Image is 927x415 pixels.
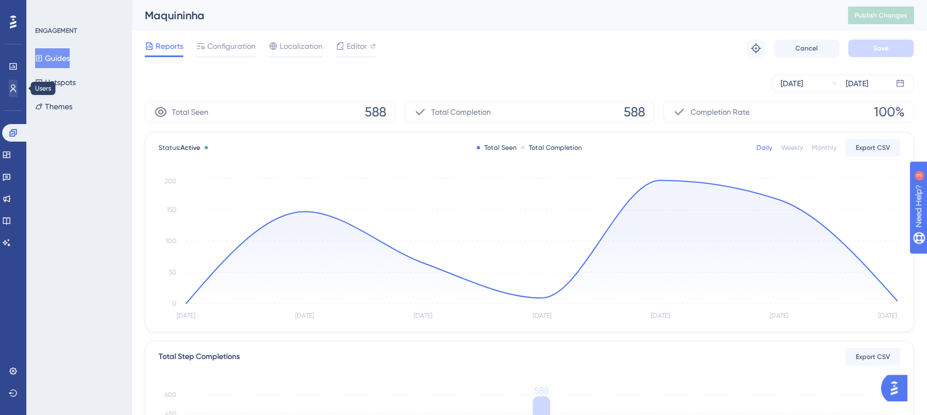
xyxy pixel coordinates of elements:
[856,352,890,361] span: Export CSV
[295,312,314,319] tspan: [DATE]
[781,77,803,90] div: [DATE]
[347,40,367,53] span: Editor
[26,3,69,16] span: Need Help?
[534,385,549,396] tspan: 588
[846,77,868,90] div: [DATE]
[848,40,914,57] button: Save
[781,143,803,152] div: Weekly
[414,312,432,319] tspan: [DATE]
[166,237,177,245] tspan: 100
[159,350,240,363] div: Total Step Completions
[76,5,80,14] div: 3
[180,144,200,152] span: Active
[477,143,517,152] div: Total Seen
[35,72,76,92] button: Hotspots
[169,268,177,276] tspan: 50
[145,8,821,23] div: Maquininha
[690,105,749,119] span: Completion Rate
[881,372,914,405] iframe: UserGuiding AI Assistant Launcher
[280,40,323,53] span: Localization
[845,139,900,156] button: Export CSV
[651,312,670,319] tspan: [DATE]
[756,143,772,152] div: Daily
[874,103,905,121] span: 100%
[855,11,907,20] span: Publish Changes
[795,44,818,53] span: Cancel
[773,40,839,57] button: Cancel
[165,177,177,185] tspan: 200
[35,97,72,116] button: Themes
[848,7,914,24] button: Publish Changes
[172,300,177,307] tspan: 0
[770,312,788,319] tspan: [DATE]
[521,143,582,152] div: Total Completion
[172,105,208,119] span: Total Seen
[156,40,183,53] span: Reports
[873,44,889,53] span: Save
[35,26,77,35] div: ENGAGEMENT
[856,143,890,152] span: Export CSV
[177,312,195,319] tspan: [DATE]
[845,348,900,366] button: Export CSV
[165,391,177,399] tspan: 600
[812,143,836,152] div: Monthly
[878,312,896,319] tspan: [DATE]
[624,103,645,121] span: 588
[431,105,491,119] span: Total Completion
[35,48,70,68] button: Guides
[207,40,256,53] span: Configuration
[533,312,551,319] tspan: [DATE]
[167,206,177,214] tspan: 150
[365,103,386,121] span: 588
[159,143,200,152] span: Status:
